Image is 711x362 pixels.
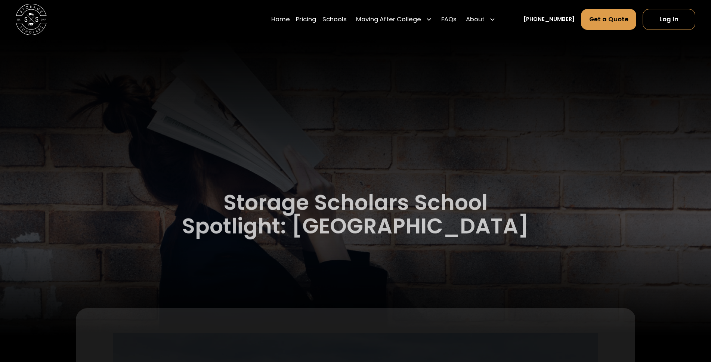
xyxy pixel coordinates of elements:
a: Get a Quote [581,9,637,30]
img: Storage Scholars main logo [16,4,47,35]
a: Schools [322,9,347,30]
a: [PHONE_NUMBER] [523,15,575,24]
a: FAQs [441,9,457,30]
div: About [463,9,499,30]
div: Moving After College [353,9,435,30]
a: Log In [643,9,695,30]
a: home [16,4,47,35]
a: Home [271,9,290,30]
h1: Storage Scholars School Spotlight: [GEOGRAPHIC_DATA] [76,191,636,238]
div: About [466,15,485,24]
a: Pricing [296,9,316,30]
div: Moving After College [356,15,421,24]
